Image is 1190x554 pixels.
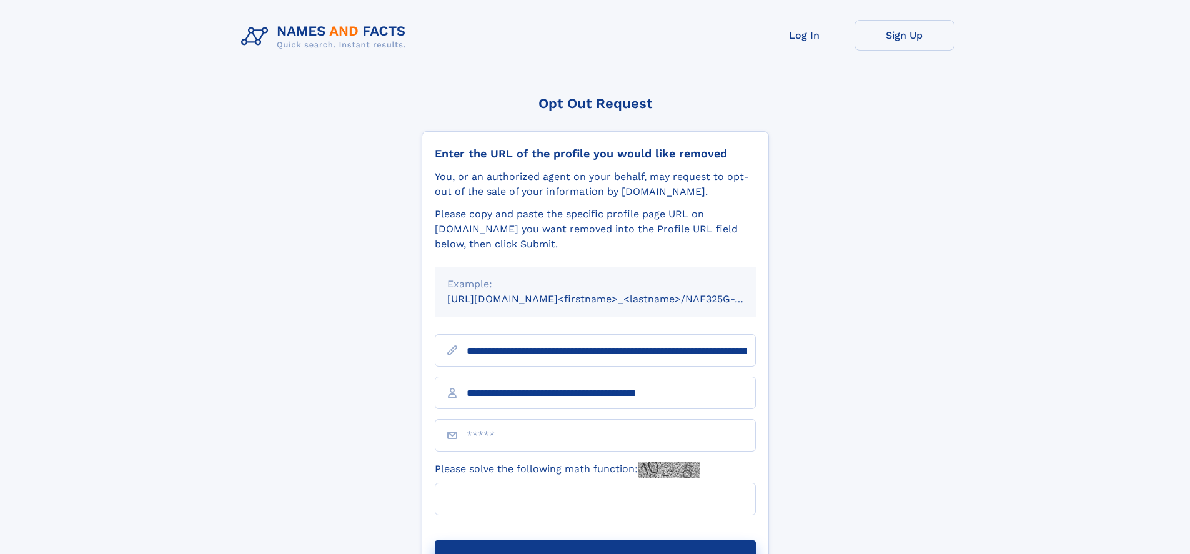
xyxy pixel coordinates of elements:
[447,277,743,292] div: Example:
[422,96,769,111] div: Opt Out Request
[435,207,756,252] div: Please copy and paste the specific profile page URL on [DOMAIN_NAME] you want removed into the Pr...
[435,462,700,478] label: Please solve the following math function:
[447,293,780,305] small: [URL][DOMAIN_NAME]<firstname>_<lastname>/NAF325G-xxxxxxxx
[435,147,756,161] div: Enter the URL of the profile you would like removed
[435,169,756,199] div: You, or an authorized agent on your behalf, may request to opt-out of the sale of your informatio...
[755,20,855,51] a: Log In
[855,20,954,51] a: Sign Up
[236,20,416,54] img: Logo Names and Facts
